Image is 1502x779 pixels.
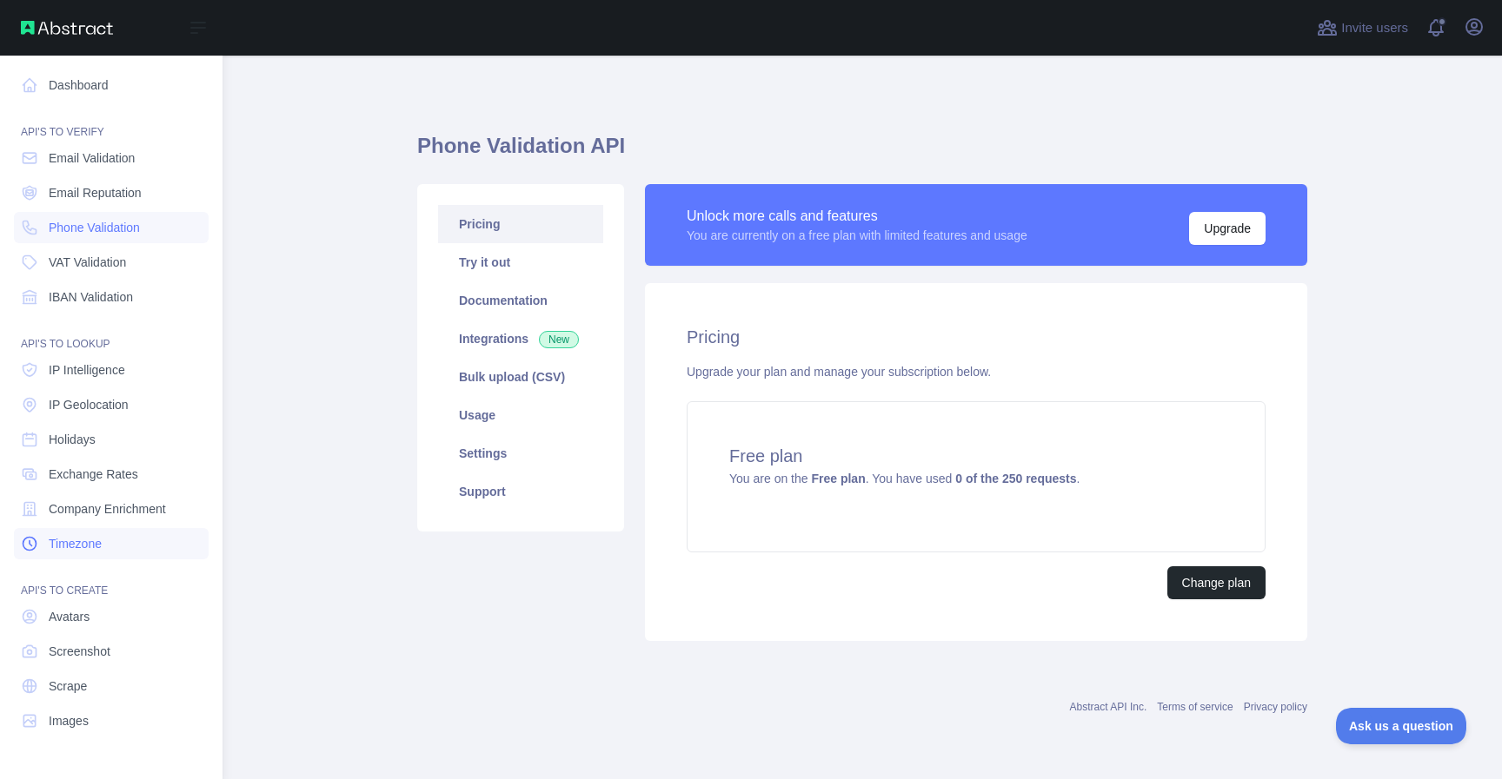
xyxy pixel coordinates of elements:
[1341,18,1408,38] span: Invite users
[14,636,209,667] a: Screenshot
[14,281,209,313] a: IBAN Validation
[438,243,603,281] a: Try it out
[14,424,209,455] a: Holidays
[49,288,133,306] span: IBAN Validation
[49,431,96,448] span: Holidays
[14,69,209,101] a: Dashboard
[14,247,209,278] a: VAT Validation
[729,444,1223,468] h4: Free plan
[49,184,142,201] span: Email Reputation
[49,465,138,483] span: Exchange Rates
[49,396,129,413] span: IP Geolocation
[1244,701,1307,713] a: Privacy policy
[1189,212,1266,245] button: Upgrade
[687,227,1027,244] div: You are currently on a free plan with limited features and usage
[14,354,209,386] a: IP Intelligence
[14,459,209,490] a: Exchange Rates
[49,219,140,236] span: Phone Validation
[49,677,87,695] span: Scrape
[49,535,102,552] span: Timezone
[14,601,209,632] a: Avatars
[687,363,1266,380] div: Upgrade your plan and manage your subscription below.
[49,254,126,271] span: VAT Validation
[14,705,209,736] a: Images
[14,142,209,174] a: Email Validation
[14,563,209,597] div: API'S TO CREATE
[49,608,90,625] span: Avatars
[14,104,209,139] div: API'S TO VERIFY
[14,177,209,208] a: Email Reputation
[438,434,603,472] a: Settings
[1167,566,1266,599] button: Change plan
[438,281,603,320] a: Documentation
[49,643,110,660] span: Screenshot
[438,358,603,396] a: Bulk upload (CSV)
[687,325,1266,349] h2: Pricing
[539,331,579,348] span: New
[1070,701,1147,713] a: Abstract API Inc.
[49,500,166,518] span: Company Enrichment
[1313,14,1412,42] button: Invite users
[438,472,603,511] a: Support
[687,206,1027,227] div: Unlock more calls and features
[14,389,209,420] a: IP Geolocation
[14,316,209,351] div: API'S TO LOOKUP
[49,361,125,379] span: IP Intelligence
[1336,708,1467,744] iframe: Toggle Customer Support
[438,396,603,434] a: Usage
[14,670,209,702] a: Scrape
[49,712,89,729] span: Images
[417,132,1307,174] h1: Phone Validation API
[811,472,865,485] strong: Free plan
[438,320,603,358] a: Integrations New
[14,212,209,243] a: Phone Validation
[438,205,603,243] a: Pricing
[14,528,209,559] a: Timezone
[955,472,1076,485] strong: 0 of the 250 requests
[49,149,135,167] span: Email Validation
[21,21,113,35] img: Abstract API
[14,493,209,525] a: Company Enrichment
[1157,701,1233,713] a: Terms of service
[729,472,1080,485] span: You are on the . You have used .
